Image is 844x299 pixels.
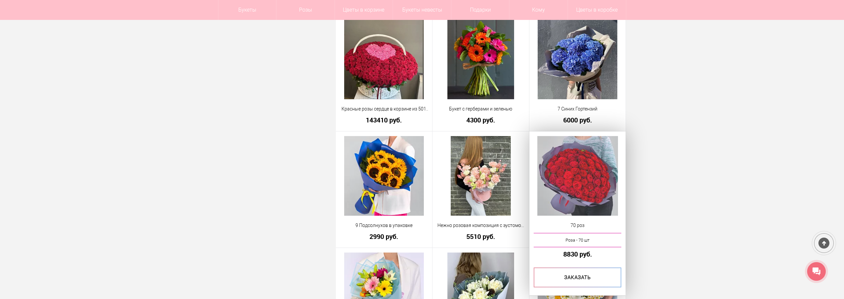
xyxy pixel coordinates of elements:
[534,222,622,229] a: 70 роз
[534,233,622,247] a: Роза - 70 шт
[340,116,428,123] a: 143410 руб.
[437,116,525,123] a: 4300 руб.
[344,136,424,216] img: 9 Подсолнухов в упаковке
[437,106,525,112] a: Букет с герберами и зеленью
[437,222,525,229] a: Нежно розовая композиция с эустомой и гвоздикой
[437,233,525,240] a: 5510 руб.
[344,20,424,99] img: Красные розы сердце в корзине из 501 шт
[534,116,622,123] a: 6000 руб.
[340,222,428,229] a: 9 Подсолнухов в упаковке
[534,251,622,258] a: 8830 руб.
[340,233,428,240] a: 2990 руб.
[538,20,617,99] img: 7 Синих Гортензий
[340,106,428,112] a: Красные розы сердце в корзине из 501 шт
[534,106,622,112] a: 7 Синих Гортензий
[537,136,618,216] img: 70 роз
[447,20,514,99] img: Букет с герберами и зеленью
[451,136,511,216] img: Нежно розовая композиция с эустомой и гвоздикой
